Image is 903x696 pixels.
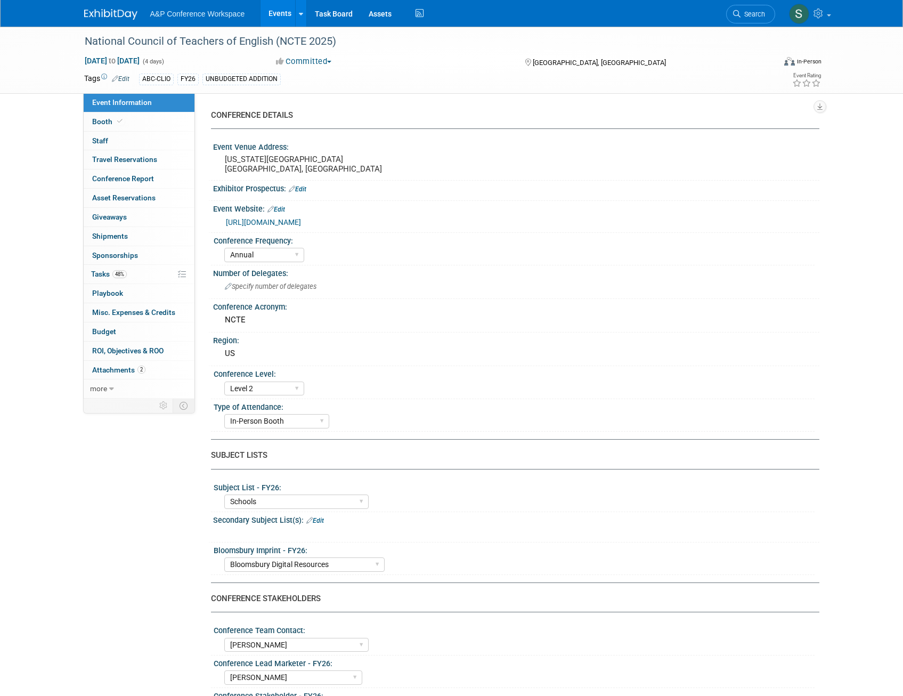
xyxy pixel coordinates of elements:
div: ABC-CLIO [139,74,174,85]
span: A&P Conference Workspace [150,10,245,18]
a: Edit [112,75,129,83]
span: Specify number of delegates [225,282,316,290]
span: (4 days) [142,58,164,65]
span: Budget [92,327,116,336]
a: Search [726,5,775,23]
div: Subject List - FY26: [214,480,815,493]
span: [DATE] [DATE] [84,56,140,66]
img: Samantha Klein [789,4,809,24]
div: US [221,345,811,362]
a: Tasks48% [84,265,194,284]
td: Tags [84,73,129,85]
div: In-Person [796,58,821,66]
a: Edit [306,517,324,524]
a: Staff [84,132,194,150]
span: ROI, Objectives & ROO [92,346,164,355]
a: Playbook [84,284,194,303]
a: Conference Report [84,169,194,188]
span: Conference Report [92,174,154,183]
div: Bloomsbury Imprint - FY26: [214,543,815,556]
button: Committed [272,56,336,67]
div: CONFERENCE STAKEHOLDERS [211,593,811,604]
div: Event Format [712,55,822,71]
span: 2 [137,366,145,374]
div: National Council of Teachers of English (NCTE 2025) [81,32,759,51]
span: Booth [92,117,125,126]
a: more [84,379,194,398]
div: NCTE [221,312,811,328]
span: Giveaways [92,213,127,221]
div: Conference Frequency: [214,233,815,246]
div: FY26 [177,74,199,85]
a: Budget [84,322,194,341]
img: Format-Inperson.png [784,57,795,66]
div: Event Rating [792,73,821,78]
div: Event Venue Address: [213,139,819,152]
div: Conference Team Contact: [214,622,815,636]
span: Sponsorships [92,251,138,260]
span: Shipments [92,232,128,240]
pre: [US_STATE][GEOGRAPHIC_DATA] [GEOGRAPHIC_DATA], [GEOGRAPHIC_DATA] [225,155,454,174]
td: Toggle Event Tabs [173,399,194,412]
span: Staff [92,136,108,145]
a: ROI, Objectives & ROO [84,342,194,360]
span: Travel Reservations [92,155,157,164]
div: Number of Delegates: [213,265,819,279]
span: to [107,56,117,65]
a: Sponsorships [84,246,194,265]
img: ExhibitDay [84,9,137,20]
a: Attachments2 [84,361,194,379]
a: Giveaways [84,208,194,226]
div: CONFERENCE DETAILS [211,110,811,121]
span: Misc. Expenses & Credits [92,308,175,317]
span: more [90,384,107,393]
td: Personalize Event Tab Strip [154,399,173,412]
div: Exhibitor Prospectus: [213,181,819,195]
i: Booth reservation complete [117,118,123,124]
a: Misc. Expenses & Credits [84,303,194,322]
a: Asset Reservations [84,189,194,207]
a: Shipments [84,227,194,246]
div: Conference Level: [214,366,815,379]
a: Edit [289,185,306,193]
span: Tasks [91,270,127,278]
div: Conference Acronym: [213,299,819,312]
div: Region: [213,333,819,346]
span: [GEOGRAPHIC_DATA], [GEOGRAPHIC_DATA] [533,59,666,67]
a: Event Information [84,93,194,112]
a: [URL][DOMAIN_NAME] [226,218,301,226]
div: Conference Lead Marketer - FY26: [214,655,815,669]
div: Secondary Subject List(s): [213,512,819,526]
div: SUBJECT LISTS [211,450,811,461]
span: Search [741,10,765,18]
div: UNBUDGETED ADDITION [202,74,281,85]
a: Travel Reservations [84,150,194,169]
a: Booth [84,112,194,131]
div: Type of Attendance: [214,399,815,412]
span: 48% [112,270,127,278]
span: Attachments [92,366,145,374]
span: Playbook [92,289,123,297]
span: Asset Reservations [92,193,156,202]
span: Event Information [92,98,152,107]
a: Edit [267,206,285,213]
div: Event Website: [213,201,819,215]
